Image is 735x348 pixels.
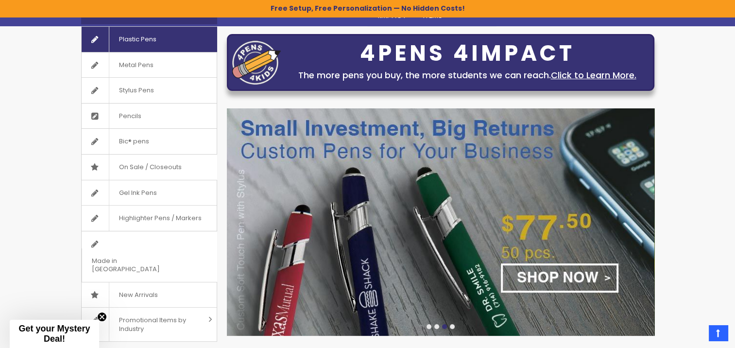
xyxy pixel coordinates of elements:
div: 4PENS 4IMPACT [286,43,649,64]
a: Made in [GEOGRAPHIC_DATA] [82,231,217,282]
span: Metal Pens [109,52,163,78]
a: Highlighter Pens / Markers [82,206,217,231]
a: Metal Pens [82,52,217,78]
a: Pencils [82,104,217,129]
div: The more pens you buy, the more students we can reach. [286,69,649,82]
a: Plastic Pens [82,27,217,52]
span: Promotional Items by Industry [109,308,205,341]
span: New Arrivals [109,282,168,308]
span: Pencils [109,104,151,129]
span: On Sale / Closeouts [109,155,191,180]
span: Bic® pens [109,129,159,154]
span: Highlighter Pens / Markers [109,206,211,231]
button: Close teaser [97,312,107,322]
img: four_pen_logo.png [232,40,281,85]
span: Gel Ink Pens [109,180,167,206]
span: Stylus Pens [109,78,164,103]
a: New Arrivals [82,282,217,308]
span: Get your Mystery Deal! [18,324,90,344]
a: Promotional Items by Industry [82,308,217,341]
a: Gel Ink Pens [82,180,217,206]
div: Get your Mystery Deal!Close teaser [10,320,99,348]
a: Click to Learn More. [551,69,636,81]
span: Plastic Pens [109,27,166,52]
span: Made in [GEOGRAPHIC_DATA] [82,248,192,282]
a: On Sale / Closeouts [82,155,217,180]
a: Stylus Pens [82,78,217,103]
img: /custom-soft-touch-pen-metal-barrel.html [227,108,654,336]
a: Bic® pens [82,129,217,154]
